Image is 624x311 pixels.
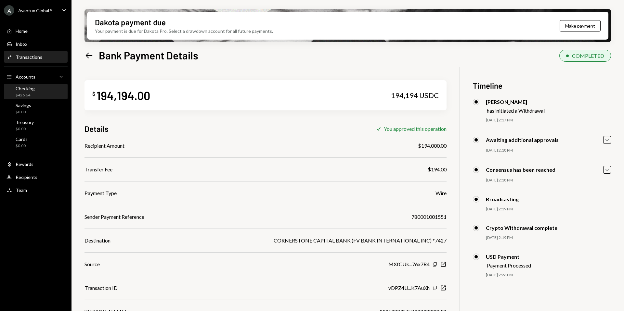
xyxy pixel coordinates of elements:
[16,103,31,108] div: Savings
[487,107,545,114] div: has initiated a Withdrawal
[4,134,68,150] a: Cards$0.00
[16,187,27,193] div: Team
[92,91,95,97] div: $
[16,143,28,149] div: $0.00
[384,126,447,132] div: You approved this operation
[486,137,559,143] div: Awaiting additional approvals
[486,196,519,202] div: Broadcasting
[16,74,35,80] div: Accounts
[84,213,144,221] div: Sender Payment Reference
[411,213,447,221] div: 780001001551
[18,8,56,13] div: Avantux Global S...
[16,174,37,180] div: Recipients
[16,86,35,91] div: Checking
[486,167,555,173] div: Consensus has been reached
[97,88,150,103] div: 194,194.00
[486,99,545,105] div: [PERSON_NAME]
[486,206,611,212] div: [DATE] 2:19 PM
[4,71,68,82] a: Accounts
[486,118,611,123] div: [DATE] 2:17 PM
[16,119,34,125] div: Treasury
[486,235,611,241] div: [DATE] 2:19 PM
[16,109,31,115] div: $0.00
[560,20,601,31] button: Make payment
[486,272,611,278] div: [DATE] 2:26 PM
[4,171,68,183] a: Recipients
[95,28,273,34] div: Your payment is due for Dakota Pro. Select a drawdown account for all future payments.
[16,93,35,98] div: $426.64
[4,5,14,16] div: A
[16,54,42,60] div: Transactions
[487,262,531,268] div: Payment Processed
[391,91,439,100] div: 194,194 USDC
[486,225,557,231] div: Crypto Withdrawal complete
[486,148,611,153] div: [DATE] 2:18 PM
[4,158,68,170] a: Rewards
[435,189,447,197] div: Wire
[84,142,124,150] div: Recipient Amount
[84,123,109,134] h3: Details
[4,25,68,37] a: Home
[274,237,447,244] div: CORNERSTONE CAPITAL BANK (FV BANK INTERNATIONAL INC) *7427
[16,28,28,34] div: Home
[4,51,68,63] a: Transactions
[84,237,110,244] div: Destination
[4,184,68,196] a: Team
[16,126,34,132] div: $0.00
[4,38,68,50] a: Inbox
[4,84,68,99] a: Checking$426.64
[84,166,112,173] div: Transfer Fee
[4,118,68,133] a: Treasury$0.00
[84,284,118,292] div: Transaction ID
[84,260,100,268] div: Source
[486,178,611,183] div: [DATE] 2:18 PM
[16,41,27,47] div: Inbox
[428,166,447,173] div: $194.00
[388,284,430,292] div: vDPZ4U...K7AuXh
[572,53,604,59] div: COMPLETED
[16,161,33,167] div: Rewards
[473,80,611,91] h3: Timeline
[418,142,447,150] div: $194,000.00
[95,17,166,28] div: Dakota payment due
[486,254,531,260] div: USD Payment
[16,136,28,142] div: Cards
[84,189,117,197] div: Payment Type
[388,260,430,268] div: MXfCUk...76x7R4
[4,101,68,116] a: Savings$0.00
[99,49,198,62] h1: Bank Payment Details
